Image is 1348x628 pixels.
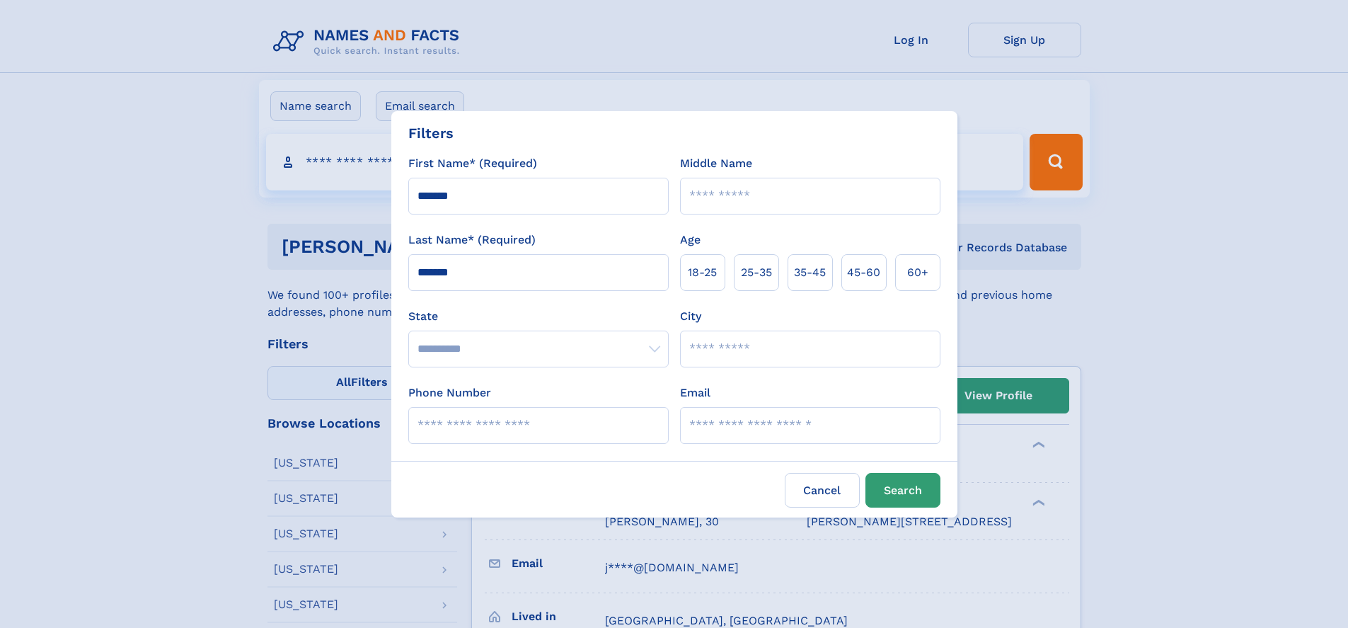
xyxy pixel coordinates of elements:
[680,155,752,172] label: Middle Name
[408,155,537,172] label: First Name* (Required)
[865,473,940,508] button: Search
[408,122,454,144] div: Filters
[741,264,772,281] span: 25‑35
[847,264,880,281] span: 45‑60
[907,264,928,281] span: 60+
[680,384,710,401] label: Email
[680,232,701,249] label: Age
[688,264,717,281] span: 18‑25
[794,264,826,281] span: 35‑45
[408,232,536,249] label: Last Name* (Required)
[408,308,669,325] label: State
[785,473,860,508] label: Cancel
[408,384,491,401] label: Phone Number
[680,308,701,325] label: City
